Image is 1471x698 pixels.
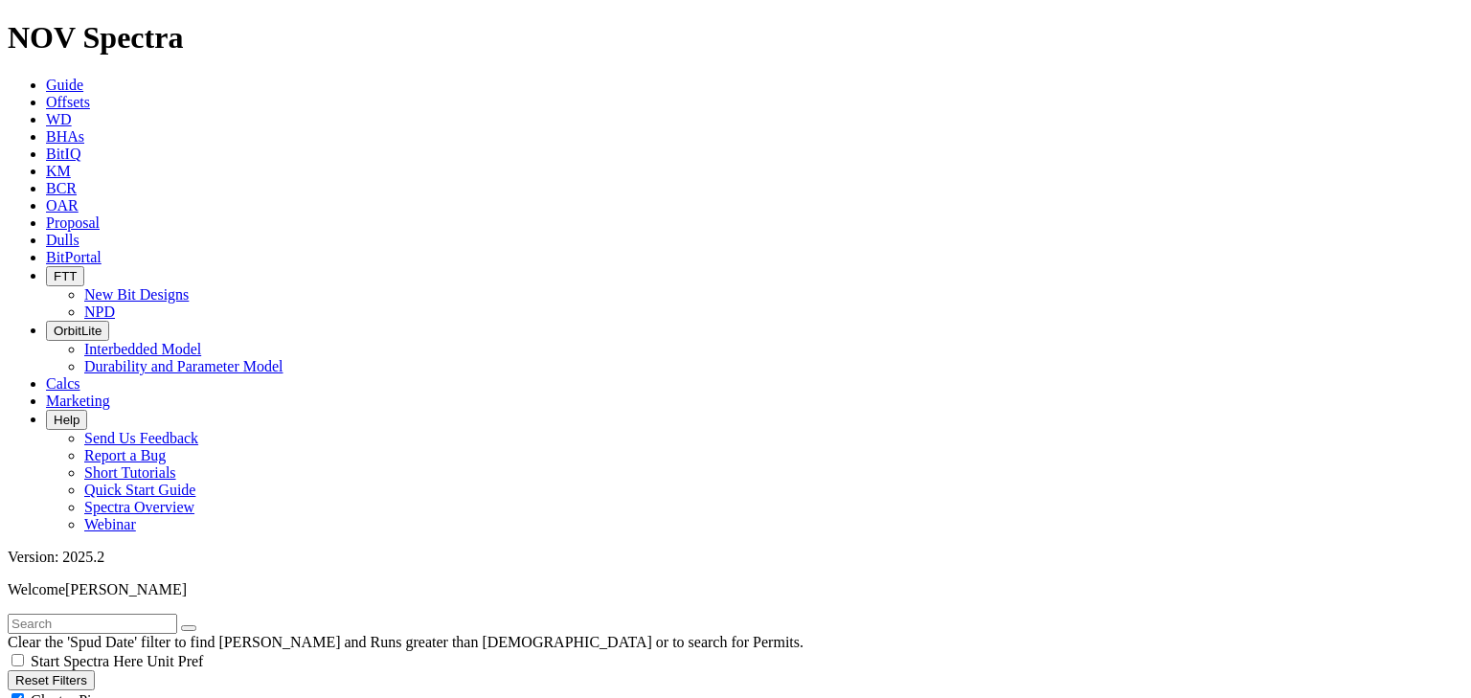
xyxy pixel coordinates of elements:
[54,269,77,283] span: FTT
[46,375,80,392] a: Calcs
[147,653,203,669] span: Unit Pref
[46,94,90,110] a: Offsets
[46,128,84,145] a: BHAs
[84,430,198,446] a: Send Us Feedback
[8,549,1463,566] div: Version: 2025.2
[46,410,87,430] button: Help
[54,413,79,427] span: Help
[84,516,136,532] a: Webinar
[8,581,1463,598] p: Welcome
[84,286,189,303] a: New Bit Designs
[8,20,1463,56] h1: NOV Spectra
[46,214,100,231] a: Proposal
[8,670,95,690] button: Reset Filters
[84,447,166,463] a: Report a Bug
[46,111,72,127] a: WD
[46,321,109,341] button: OrbitLite
[46,393,110,409] a: Marketing
[84,358,283,374] a: Durability and Parameter Model
[84,482,195,498] a: Quick Start Guide
[46,232,79,248] a: Dulls
[46,180,77,196] a: BCR
[46,249,102,265] a: BitPortal
[46,146,80,162] a: BitIQ
[84,499,194,515] a: Spectra Overview
[65,581,187,597] span: [PERSON_NAME]
[46,266,84,286] button: FTT
[8,634,803,650] span: Clear the 'Spud Date' filter to find [PERSON_NAME] and Runs greater than [DEMOGRAPHIC_DATA] or to...
[84,341,201,357] a: Interbedded Model
[8,614,177,634] input: Search
[46,197,79,214] a: OAR
[84,304,115,320] a: NPD
[54,324,102,338] span: OrbitLite
[11,654,24,666] input: Start Spectra Here
[46,163,71,179] a: KM
[84,464,176,481] a: Short Tutorials
[31,653,143,669] span: Start Spectra Here
[46,77,83,93] a: Guide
